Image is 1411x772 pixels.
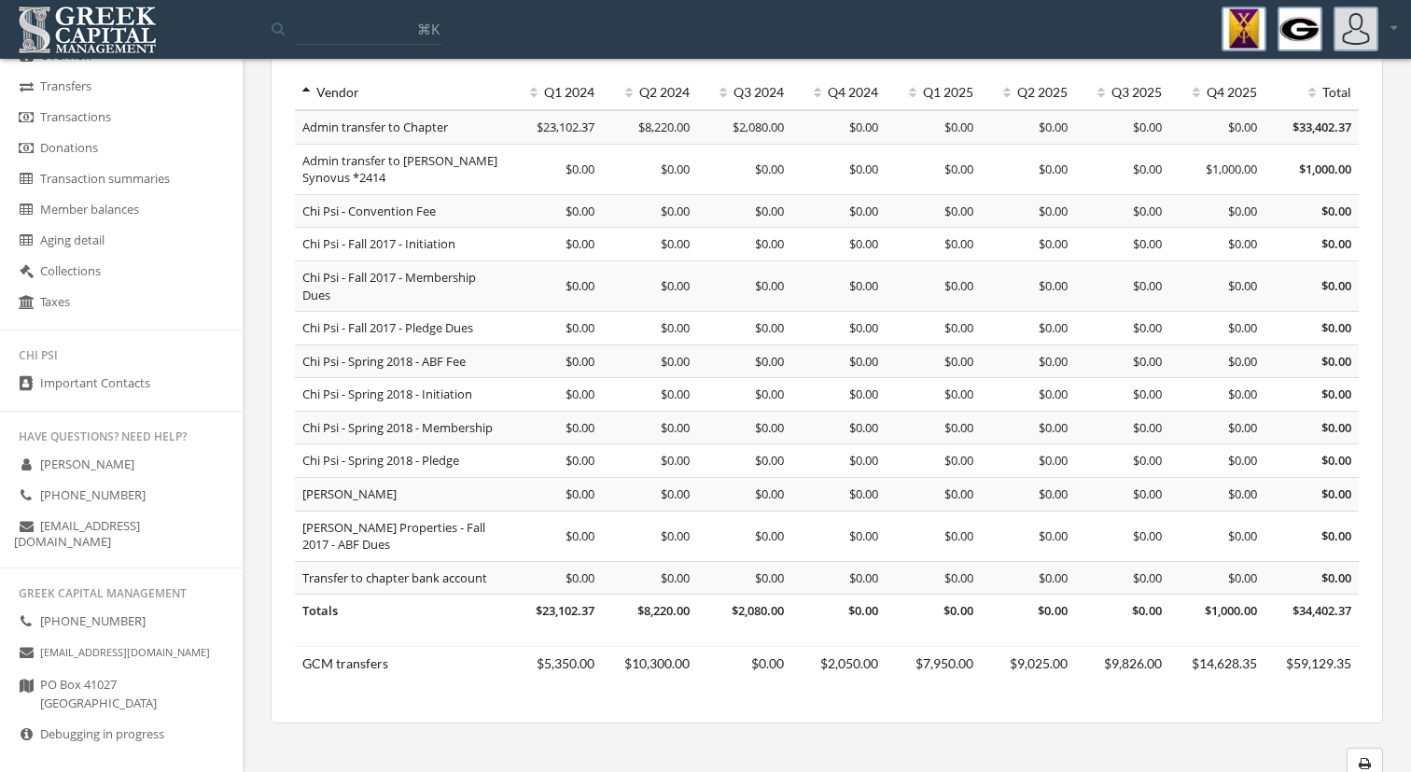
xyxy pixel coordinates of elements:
[566,386,594,402] span: $0.00
[1132,602,1162,619] span: $0.00
[1039,485,1068,502] span: $0.00
[1228,485,1257,502] span: $0.00
[537,655,594,671] span: $5,350.00
[1228,203,1257,219] span: $0.00
[1133,319,1162,336] span: $0.00
[1133,277,1162,294] span: $0.00
[944,485,973,502] span: $0.00
[1264,76,1359,110] th: Total
[1228,386,1257,402] span: $0.00
[755,527,784,544] span: $0.00
[295,194,508,228] td: Chi Psi - Convention Fee
[1133,569,1162,586] span: $0.00
[849,319,878,336] span: $0.00
[849,527,878,544] span: $0.00
[755,419,784,436] span: $0.00
[566,527,594,544] span: $0.00
[1133,452,1162,469] span: $0.00
[1228,419,1257,436] span: $0.00
[1133,485,1162,502] span: $0.00
[1133,419,1162,436] span: $0.00
[732,602,784,619] span: $2,080.00
[295,228,508,261] td: Chi Psi - Fall 2017 - Initiation
[755,485,784,502] span: $0.00
[1228,235,1257,252] span: $0.00
[1039,119,1068,135] span: $0.00
[849,386,878,402] span: $0.00
[417,20,440,38] span: ⌘K
[849,569,878,586] span: $0.00
[1039,319,1068,336] span: $0.00
[661,203,690,219] span: $0.00
[508,76,602,110] th: Q1 2024
[944,235,973,252] span: $0.00
[1039,419,1068,436] span: $0.00
[566,353,594,370] span: $0.00
[1133,119,1162,135] span: $0.00
[1039,386,1068,402] span: $0.00
[849,452,878,469] span: $0.00
[661,277,690,294] span: $0.00
[566,277,594,294] span: $0.00
[1228,527,1257,544] span: $0.00
[849,161,878,177] span: $0.00
[295,261,508,312] td: Chi Psi - Fall 2017 - Membership Dues
[566,235,594,252] span: $0.00
[1321,419,1351,436] span: $0.00
[295,76,508,110] th: Vendor
[1133,235,1162,252] span: $0.00
[1228,452,1257,469] span: $0.00
[820,655,878,671] span: $2,050.00
[295,595,508,627] td: Totals
[1133,161,1162,177] span: $0.00
[886,76,980,110] th: Q1 2025
[1039,527,1068,544] span: $0.00
[944,527,973,544] span: $0.00
[944,386,973,402] span: $0.00
[1321,319,1351,336] span: $0.00
[755,277,784,294] span: $0.00
[944,353,973,370] span: $0.00
[661,319,690,336] span: $0.00
[637,602,690,619] span: $8,220.00
[1321,569,1351,586] span: $0.00
[1292,602,1351,619] span: $34,402.37
[1205,602,1257,619] span: $1,000.00
[1133,527,1162,544] span: $0.00
[295,647,508,681] th: GCM transfers
[1039,353,1068,370] span: $0.00
[1192,655,1257,671] span: $14,628.35
[295,477,508,511] td: [PERSON_NAME]
[661,386,690,402] span: $0.00
[1228,353,1257,370] span: $0.00
[1321,277,1351,294] span: $0.00
[1075,76,1169,110] th: Q3 2025
[1299,161,1351,177] span: $1,000.00
[661,569,690,586] span: $0.00
[915,655,973,671] span: $7,950.00
[1321,452,1351,469] span: $0.00
[849,203,878,219] span: $0.00
[848,602,878,619] span: $0.00
[755,569,784,586] span: $0.00
[944,277,973,294] span: $0.00
[755,161,784,177] span: $0.00
[1039,452,1068,469] span: $0.00
[1321,485,1351,502] span: $0.00
[1169,76,1264,110] th: Q4 2025
[1039,203,1068,219] span: $0.00
[1228,277,1257,294] span: $0.00
[295,444,508,478] td: Chi Psi - Spring 2018 - Pledge
[1133,203,1162,219] span: $0.00
[536,602,594,619] span: $23,102.37
[697,76,791,110] th: Q3 2024
[566,203,594,219] span: $0.00
[733,119,784,135] span: $2,080.00
[944,419,973,436] span: $0.00
[1321,203,1351,219] span: $0.00
[1010,655,1068,671] span: $9,025.00
[944,161,973,177] span: $0.00
[566,569,594,586] span: $0.00
[791,76,886,110] th: Q4 2024
[1228,319,1257,336] span: $0.00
